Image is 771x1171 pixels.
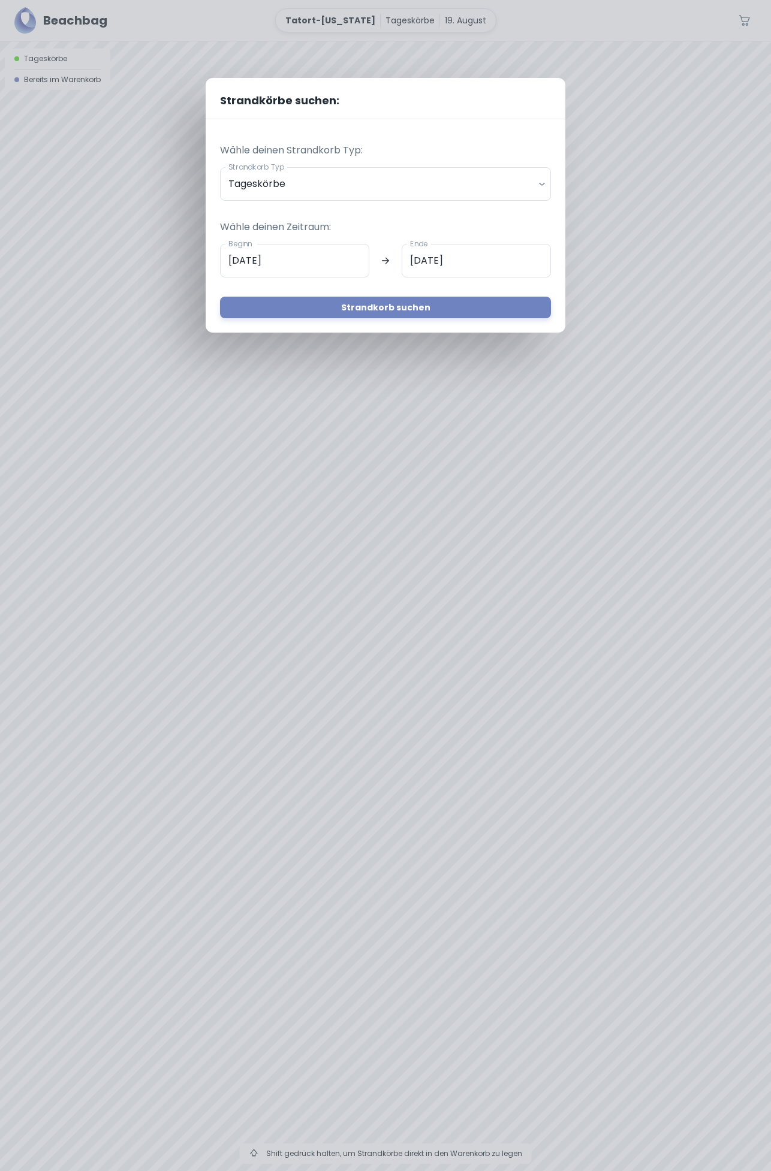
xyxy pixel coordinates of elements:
[220,167,551,201] div: Tageskörbe
[228,162,284,172] label: Strandkorb Typ
[220,143,551,158] p: Wähle deinen Strandkorb Typ:
[206,78,565,119] h2: Strandkörbe suchen:
[410,239,427,249] label: Ende
[220,244,369,277] input: dd.mm.yyyy
[228,239,252,249] label: Beginn
[220,220,551,234] p: Wähle deinen Zeitraum:
[220,297,551,318] button: Strandkorb suchen
[402,244,551,277] input: dd.mm.yyyy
